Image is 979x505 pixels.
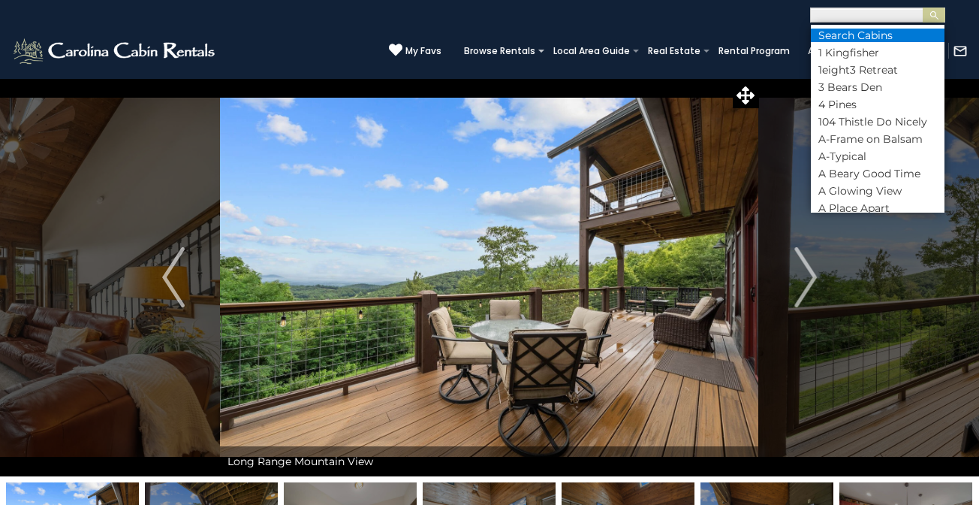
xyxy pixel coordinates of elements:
a: Browse Rentals [456,41,543,62]
li: A Beary Good Time [811,167,944,180]
li: A Glowing View [811,184,944,198]
li: A-Typical [811,150,944,163]
li: 1 Kingfisher [811,46,944,59]
a: Rental Program [711,41,797,62]
li: 1eight3 Retreat [811,63,944,77]
button: Next [759,78,853,476]
span: My Favs [405,44,441,58]
li: A-Frame on Balsam [811,132,944,146]
img: arrow [794,247,817,307]
img: White-1-2.png [11,36,219,66]
a: Local Area Guide [546,41,637,62]
li: A Place Apart [811,201,944,215]
button: Previous [126,78,220,476]
a: My Favs [389,43,441,59]
div: Long Range Mountain View [220,446,758,476]
a: Real Estate [640,41,708,62]
li: 3 Bears Den [811,80,944,94]
img: arrow [162,247,185,307]
li: Search Cabins [811,29,944,42]
a: About [800,41,844,62]
img: mail-regular-white.png [953,44,968,59]
li: 4 Pines [811,98,944,111]
li: 104 Thistle Do Nicely [811,115,944,129]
